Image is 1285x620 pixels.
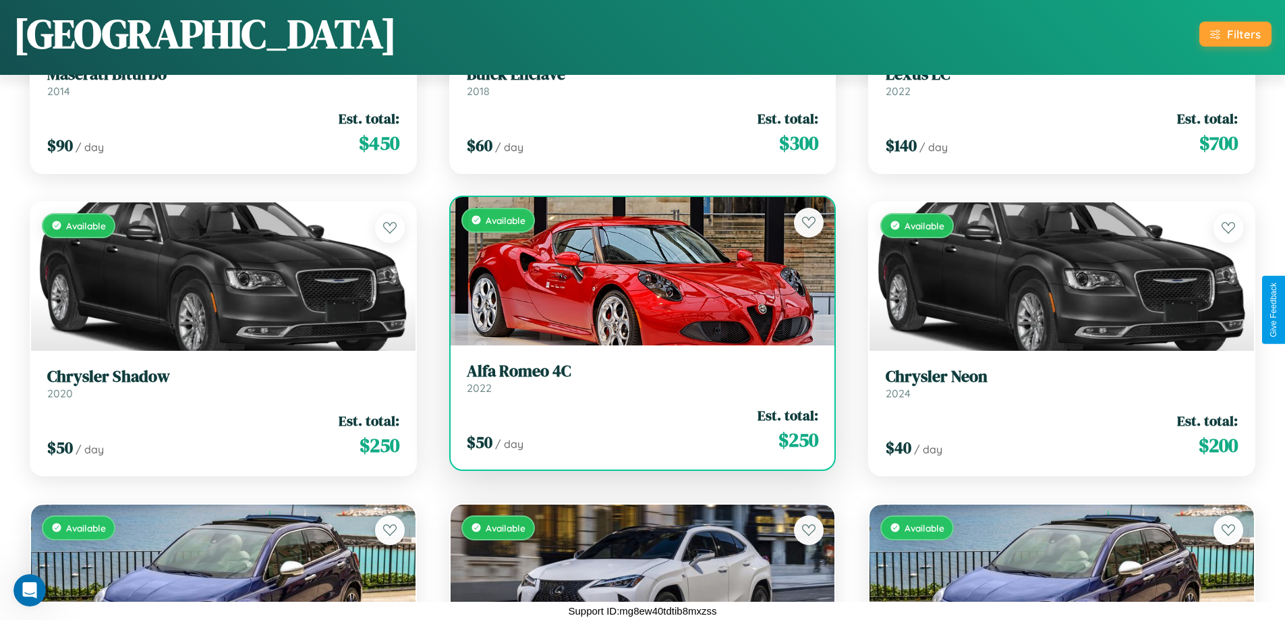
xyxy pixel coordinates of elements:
[905,522,944,534] span: Available
[47,367,399,400] a: Chrysler Shadow2020
[886,65,1238,84] h3: Lexus LC
[47,65,399,84] h3: Maserati Biturbo
[1269,283,1278,337] div: Give Feedback
[886,134,917,157] span: $ 140
[47,367,399,387] h3: Chrysler Shadow
[758,405,818,425] span: Est. total:
[13,574,46,607] iframe: Intercom live chat
[13,6,397,61] h1: [GEOGRAPHIC_DATA]
[919,140,948,154] span: / day
[76,443,104,456] span: / day
[467,362,819,381] h3: Alfa Romeo 4C
[886,387,911,400] span: 2024
[1199,22,1272,47] button: Filters
[47,84,70,98] span: 2014
[467,381,492,395] span: 2022
[339,109,399,128] span: Est. total:
[886,367,1238,387] h3: Chrysler Neon
[66,220,106,231] span: Available
[886,84,911,98] span: 2022
[886,65,1238,98] a: Lexus LC2022
[47,65,399,98] a: Maserati Biturbo2014
[1227,27,1261,41] div: Filters
[486,215,525,226] span: Available
[886,367,1238,400] a: Chrysler Neon2024
[467,84,490,98] span: 2018
[886,436,911,459] span: $ 40
[1177,411,1238,430] span: Est. total:
[486,522,525,534] span: Available
[778,426,818,453] span: $ 250
[758,109,818,128] span: Est. total:
[66,522,106,534] span: Available
[47,134,73,157] span: $ 90
[1199,432,1238,459] span: $ 200
[467,431,492,453] span: $ 50
[467,134,492,157] span: $ 60
[47,387,73,400] span: 2020
[76,140,104,154] span: / day
[568,602,716,620] p: Support ID: mg8ew40tdtib8mxzss
[1177,109,1238,128] span: Est. total:
[495,437,523,451] span: / day
[47,436,73,459] span: $ 50
[1199,130,1238,157] span: $ 700
[339,411,399,430] span: Est. total:
[905,220,944,231] span: Available
[360,432,399,459] span: $ 250
[467,65,819,84] h3: Buick Enclave
[914,443,942,456] span: / day
[467,362,819,395] a: Alfa Romeo 4C2022
[359,130,399,157] span: $ 450
[779,130,818,157] span: $ 300
[495,140,523,154] span: / day
[467,65,819,98] a: Buick Enclave2018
